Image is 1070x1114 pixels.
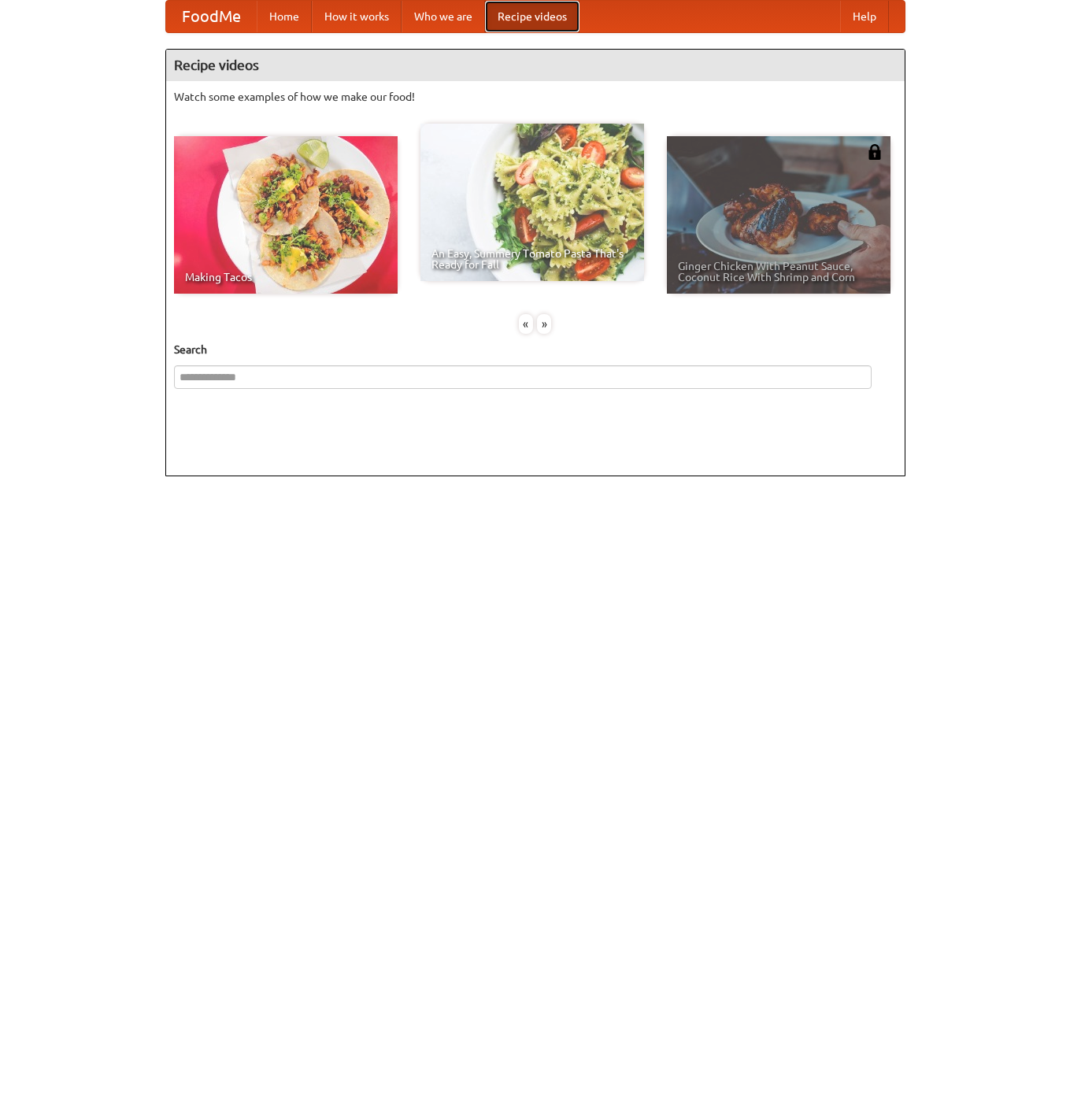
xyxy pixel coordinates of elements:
a: How it works [312,1,402,32]
a: Who we are [402,1,485,32]
span: Making Tacos [185,272,387,283]
div: « [519,314,533,334]
h5: Search [174,342,897,357]
a: Help [840,1,889,32]
div: » [537,314,551,334]
a: An Easy, Summery Tomato Pasta That's Ready for Fall [420,124,644,281]
a: FoodMe [166,1,257,32]
h4: Recipe videos [166,50,905,81]
img: 483408.png [867,144,883,160]
span: An Easy, Summery Tomato Pasta That's Ready for Fall [431,248,633,270]
a: Making Tacos [174,136,398,294]
a: Home [257,1,312,32]
p: Watch some examples of how we make our food! [174,89,897,105]
a: Recipe videos [485,1,579,32]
